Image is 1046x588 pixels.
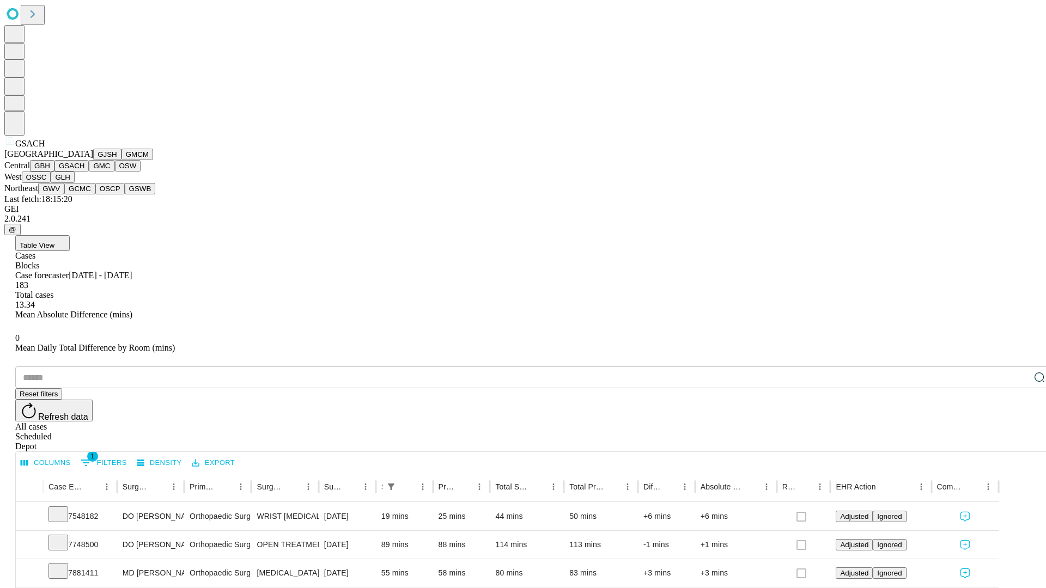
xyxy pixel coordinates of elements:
[965,479,981,494] button: Sort
[4,224,21,235] button: @
[4,183,38,193] span: Northeast
[38,412,88,421] span: Refresh data
[546,479,561,494] button: Menu
[569,503,633,530] div: 50 mins
[569,559,633,587] div: 83 mins
[285,479,301,494] button: Sort
[812,479,828,494] button: Menu
[914,479,929,494] button: Menu
[233,479,248,494] button: Menu
[4,204,1042,214] div: GEI
[381,503,428,530] div: 19 mins
[381,559,428,587] div: 55 mins
[78,454,130,471] button: Show filters
[4,214,1042,224] div: 2.0.241
[190,503,246,530] div: Orthopaedic Surgery
[840,541,868,549] span: Adjusted
[123,482,150,491] div: Surgeon Name
[873,539,906,550] button: Ignored
[643,503,690,530] div: +6 mins
[84,479,99,494] button: Sort
[457,479,472,494] button: Sort
[99,479,114,494] button: Menu
[381,531,428,559] div: 89 mins
[15,290,53,299] span: Total cases
[324,559,370,587] div: [DATE]
[21,536,38,555] button: Expand
[15,400,93,421] button: Refresh data
[877,512,902,520] span: Ignored
[9,225,16,234] span: @
[836,539,873,550] button: Adjusted
[48,531,112,559] div: 7748500
[439,482,456,491] div: Predicted In Room Duration
[439,559,485,587] div: 58 mins
[384,479,399,494] button: Show filters
[605,479,620,494] button: Sort
[218,479,233,494] button: Sort
[48,503,112,530] div: 7548182
[257,482,284,491] div: Surgery Name
[381,482,382,491] div: Scheduled In Room Duration
[87,451,98,462] span: 1
[166,479,181,494] button: Menu
[257,559,313,587] div: [MEDICAL_DATA] SKIN AND [MEDICAL_DATA]
[836,482,875,491] div: EHR Action
[797,479,812,494] button: Sort
[20,241,54,249] span: Table View
[301,479,316,494] button: Menu
[20,390,58,398] span: Reset filters
[569,482,604,491] div: Total Predicted Duration
[15,280,28,290] span: 183
[677,479,692,494] button: Menu
[643,559,690,587] div: +3 mins
[937,482,964,491] div: Comments
[22,171,51,183] button: OSSC
[134,455,185,471] button: Density
[836,567,873,579] button: Adjusted
[38,183,64,194] button: GWV
[30,160,54,171] button: GBH
[701,559,771,587] div: +3 mins
[4,194,72,204] span: Last fetch: 18:15:20
[840,569,868,577] span: Adjusted
[877,479,892,494] button: Sort
[4,161,30,170] span: Central
[64,183,95,194] button: GCMC
[15,139,45,148] span: GSACH
[48,559,112,587] div: 7881411
[439,503,485,530] div: 25 mins
[4,149,93,158] span: [GEOGRAPHIC_DATA]
[495,503,558,530] div: 44 mins
[4,172,22,181] span: West
[115,160,141,171] button: OSW
[701,531,771,559] div: +1 mins
[873,567,906,579] button: Ignored
[620,479,635,494] button: Menu
[54,160,89,171] button: GSACH
[123,503,179,530] div: DO [PERSON_NAME] [PERSON_NAME]
[257,503,313,530] div: WRIST [MEDICAL_DATA] SURGERY RELEASE TRANSVERSE [MEDICAL_DATA] LIGAMENT
[15,300,35,309] span: 13.34
[123,559,179,587] div: MD [PERSON_NAME]
[190,531,246,559] div: Orthopaedic Surgery
[15,343,175,352] span: Mean Daily Total Difference by Room (mins)
[877,569,902,577] span: Ignored
[190,482,217,491] div: Primary Service
[495,559,558,587] div: 80 mins
[48,482,83,491] div: Case Epic Id
[384,479,399,494] div: 1 active filter
[51,171,74,183] button: GLH
[701,482,743,491] div: Absolute Difference
[93,149,121,160] button: GJSH
[744,479,759,494] button: Sort
[121,149,153,160] button: GMCM
[400,479,415,494] button: Sort
[472,479,487,494] button: Menu
[151,479,166,494] button: Sort
[643,531,690,559] div: -1 mins
[569,531,633,559] div: 113 mins
[324,531,370,559] div: [DATE]
[873,511,906,522] button: Ignored
[495,531,558,559] div: 114 mins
